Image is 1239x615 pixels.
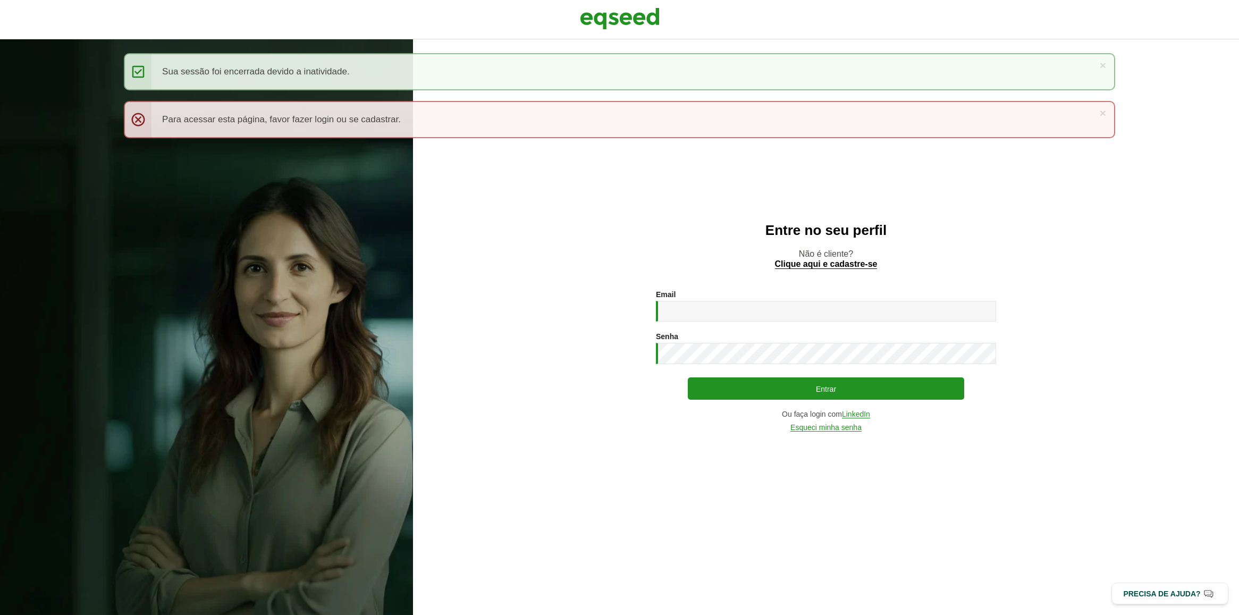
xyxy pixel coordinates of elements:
[790,424,862,432] a: Esqueci minha senha
[580,5,660,32] img: EqSeed Logo
[775,260,878,269] a: Clique aqui e cadastre-se
[688,377,964,400] button: Entrar
[1100,60,1106,71] a: ×
[656,333,678,340] label: Senha
[434,249,1218,269] p: Não é cliente?
[656,291,676,298] label: Email
[124,53,1115,90] div: Sua sessão foi encerrada devido a inatividade.
[124,101,1115,138] div: Para acessar esta página, favor fazer login ou se cadastrar.
[656,410,996,418] div: Ou faça login com
[1100,107,1106,119] a: ×
[434,223,1218,238] h2: Entre no seu perfil
[842,410,870,418] a: LinkedIn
